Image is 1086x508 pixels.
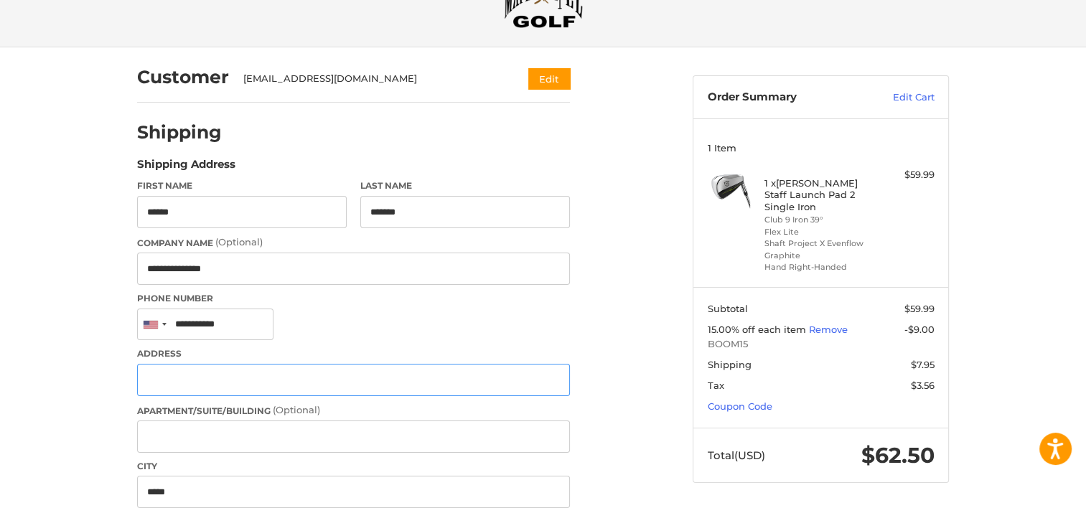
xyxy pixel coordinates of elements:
label: First Name [137,179,347,192]
h2: Shipping [137,121,222,144]
span: $59.99 [904,303,935,314]
h3: 1 Item [708,142,935,154]
iframe: Google Customer Reviews [968,469,1086,508]
small: (Optional) [273,404,320,415]
label: City [137,460,570,473]
span: Subtotal [708,303,748,314]
span: Tax [708,380,724,391]
label: Apartment/Suite/Building [137,403,570,418]
span: Shipping [708,359,752,370]
span: BOOM15 [708,337,935,352]
h4: 1 x [PERSON_NAME] Staff Launch Pad 2 Single Iron [764,177,874,212]
span: $3.56 [911,380,935,391]
span: $7.95 [911,359,935,370]
div: $59.99 [878,168,935,182]
li: Club 9 Iron 39° [764,214,874,226]
label: Last Name [360,179,570,192]
a: Edit Cart [862,90,935,105]
span: Total (USD) [708,448,765,462]
li: Shaft Project X Evenflow Graphite [764,237,874,261]
span: 15.00% off each item [708,324,809,335]
label: Phone Number [137,292,570,305]
li: Flex Lite [764,226,874,238]
span: -$9.00 [904,324,935,335]
small: (Optional) [215,236,263,248]
h3: Order Summary [708,90,862,105]
label: Address [137,347,570,360]
button: Edit [528,68,570,89]
h2: Customer [137,66,229,88]
a: Remove [809,324,848,335]
legend: Shipping Address [137,156,235,179]
a: Coupon Code [708,400,772,412]
label: Company Name [137,235,570,250]
div: United States: +1 [138,309,171,340]
div: [EMAIL_ADDRESS][DOMAIN_NAME] [243,72,501,86]
span: $62.50 [861,442,935,469]
li: Hand Right-Handed [764,261,874,273]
